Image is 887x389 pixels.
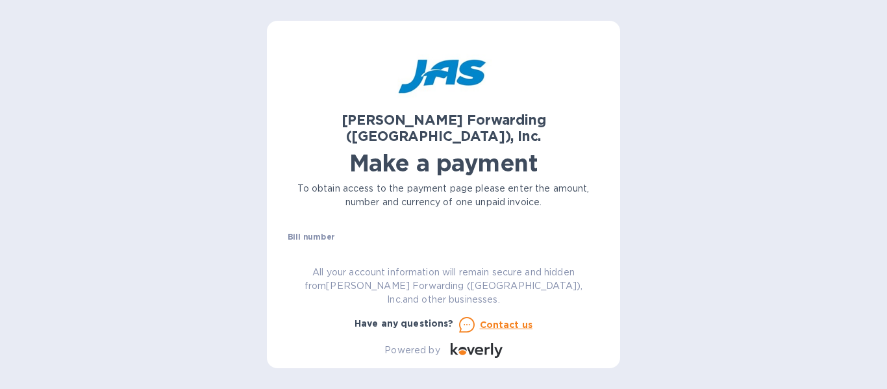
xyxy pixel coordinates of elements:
p: Powered by [384,344,440,357]
label: Bill number [288,234,334,242]
u: Contact us [480,320,533,330]
b: [PERSON_NAME] Forwarding ([GEOGRAPHIC_DATA]), Inc. [342,112,546,144]
p: All your account information will remain secure and hidden from [PERSON_NAME] Forwarding ([GEOGRA... [288,266,599,307]
h1: Make a payment [288,149,599,177]
b: Have any questions? [355,318,454,329]
p: To obtain access to the payment page please enter the amount, number and currency of one unpaid i... [288,182,599,209]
